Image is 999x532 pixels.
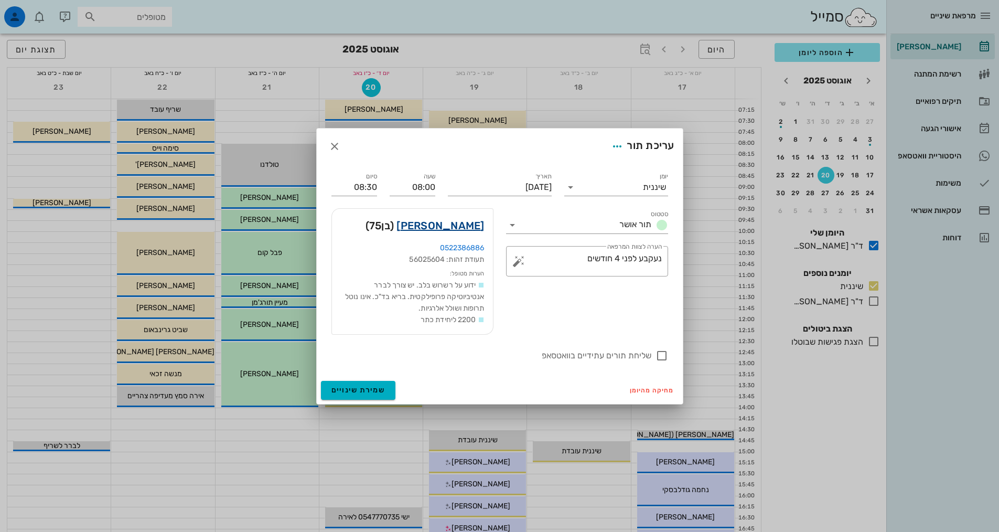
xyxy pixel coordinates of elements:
a: 0522386886 [440,243,485,252]
button: שמירת שינויים [321,381,396,400]
label: שעה [423,173,435,180]
span: 75 [369,219,382,232]
label: סיום [366,173,377,180]
div: תעודת זהות: 56025604 [340,254,485,265]
div: סטטוסתור אושר [506,217,668,233]
div: יומןשיננית [564,179,668,196]
span: תור אושר [619,219,651,229]
label: שליחת תורים עתידיים בוואטסאפ [331,350,651,361]
small: הערות מטופל: [450,270,484,277]
span: מחיקה מהיומן [630,387,674,394]
label: תאריך [535,173,552,180]
label: סטטוס [651,210,668,218]
a: [PERSON_NAME] [396,217,484,234]
label: יומן [659,173,668,180]
span: 2200 ליחידת כתר [421,315,476,324]
span: ידוע על רשרוש בלב. יש צורך לברר אנטיביוטיקה פרופילקטית. בריא בד"כ. אינו נוטל תרופות ושולל אלרגיות. [343,281,485,313]
button: מחיקה מהיומן [626,383,679,398]
label: הערה לצוות המרפאה [607,243,661,251]
span: (בן ) [366,217,394,234]
div: שיננית [643,183,666,192]
div: עריכת תור [608,137,674,156]
span: שמירת שינויים [331,386,385,395]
